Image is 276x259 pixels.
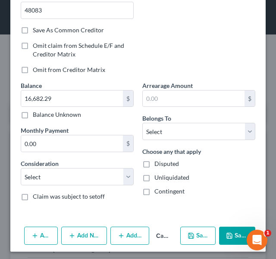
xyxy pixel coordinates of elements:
[21,126,69,135] label: Monthly Payment
[143,90,245,107] input: 0.00
[21,81,42,90] label: Balance
[33,26,104,34] label: Save As Common Creditor
[21,90,123,107] input: 0.00
[219,227,255,245] button: Save & Close
[180,227,216,245] button: Save & New
[123,135,133,152] div: $
[33,193,105,200] span: Claim was subject to setoff
[247,230,267,250] iframe: Intercom live chat
[110,227,150,245] button: Add Co-Debtor
[33,110,81,119] label: Balance Unknown
[123,90,133,107] div: $
[33,66,105,73] span: Omit from Creditor Matrix
[142,115,171,122] span: Belongs To
[245,90,255,107] div: $
[149,228,177,245] button: Cancel
[33,42,124,58] span: Omit claim from Schedule E/F and Creditor Matrix
[264,230,271,237] span: 1
[24,227,58,245] button: Add Action
[142,147,201,156] label: Choose any that apply
[21,159,59,168] label: Consideration
[21,135,123,152] input: 0.00
[21,2,134,19] input: Enter zip...
[154,160,179,167] span: Disputed
[61,227,107,245] button: Add Notice Address
[154,174,189,181] span: Unliquidated
[154,187,185,195] span: Contingent
[142,81,193,90] label: Arrearage Amount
